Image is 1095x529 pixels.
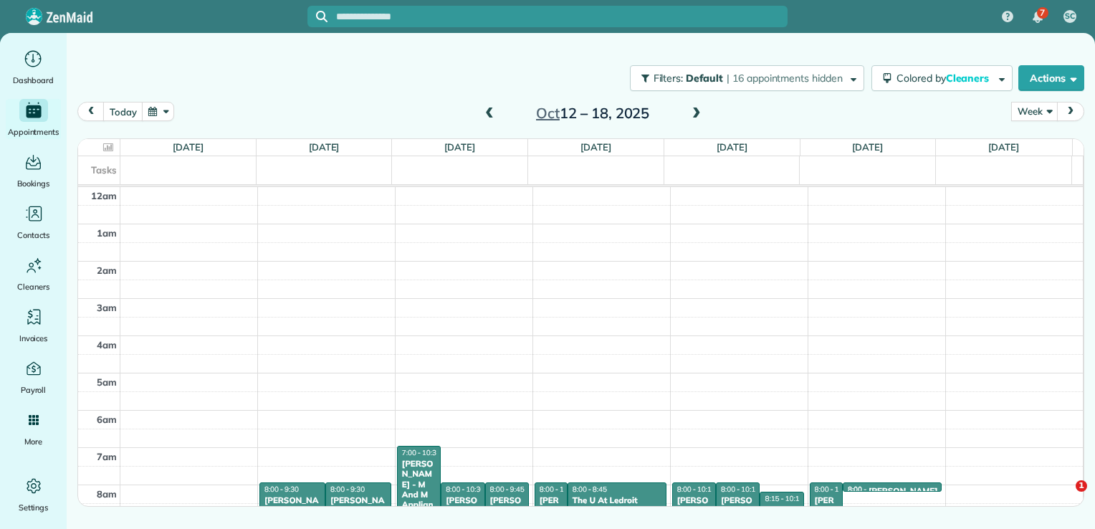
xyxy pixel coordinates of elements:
iframe: Intercom live chat [1046,480,1081,515]
button: prev [77,102,105,121]
div: The U At Ledroit [572,495,662,505]
span: 8:00 - 10:30 [446,485,484,494]
a: Invoices [6,305,61,345]
div: [PERSON_NAME] [720,495,755,526]
div: [PERSON_NAME] [264,495,321,516]
span: 4am [97,339,117,351]
span: 12am [91,190,117,201]
span: 8:15 - 10:15 [765,494,803,503]
span: 8:00 - 10:15 [721,485,760,494]
span: 1 [1076,480,1087,492]
div: [PERSON_NAME] [489,495,525,526]
span: 7:00 - 10:30 [402,448,441,457]
span: 7am [97,451,117,462]
span: Settings [19,500,49,515]
a: Cleaners [6,254,61,294]
span: Tasks [91,164,117,176]
span: 8:00 - 11:00 [815,485,853,494]
button: Actions [1018,65,1084,91]
span: Payroll [21,383,47,397]
span: More [24,434,42,449]
span: 8:00 - 9:45 [490,485,525,494]
a: Dashboard [6,47,61,87]
span: Dashboard [13,73,54,87]
div: [PERSON_NAME] [330,495,387,516]
button: Focus search [307,11,327,22]
span: 6am [97,414,117,425]
span: Bookings [17,176,50,191]
span: SC [1065,11,1075,22]
span: 7 [1040,7,1045,19]
span: 1am [97,227,117,239]
span: 8:00 - 11:00 [540,485,578,494]
a: Filters: Default | 16 appointments hidden [623,65,864,91]
a: Bookings [6,151,61,191]
span: 2am [97,264,117,276]
span: Oct [536,104,560,122]
a: [DATE] [444,141,475,153]
span: 5am [97,376,117,388]
button: Colored byCleaners [871,65,1013,91]
span: Appointments [8,125,59,139]
div: [PERSON_NAME] [869,486,938,496]
a: [DATE] [309,141,340,153]
a: [DATE] [580,141,611,153]
span: 8:00 - 9:30 [330,485,365,494]
a: [DATE] [852,141,883,153]
span: Cleaners [946,72,992,85]
a: Settings [6,475,61,515]
a: [DATE] [717,141,747,153]
div: [PERSON_NAME] [445,495,480,526]
a: [DATE] [988,141,1019,153]
span: Cleaners [17,280,49,294]
a: Contacts [6,202,61,242]
span: Colored by [896,72,994,85]
div: 7 unread notifications [1023,1,1053,33]
a: [DATE] [173,141,204,153]
span: Default [686,72,724,85]
button: Week [1011,102,1058,121]
span: Filters: [654,72,684,85]
span: 8:00 - 9:30 [264,485,299,494]
svg: Focus search [316,11,327,22]
div: [PERSON_NAME] - M And M Appliance [401,459,436,520]
span: 3am [97,302,117,313]
span: 8:00 - 10:15 [677,485,716,494]
div: [PERSON_NAME] - Ttr [676,495,712,526]
span: 8:00 - 8:45 [573,485,607,494]
span: Invoices [19,331,48,345]
a: Appointments [6,99,61,139]
button: today [103,102,143,121]
a: Payroll [6,357,61,397]
button: next [1057,102,1084,121]
span: 8am [97,488,117,500]
span: Contacts [17,228,49,242]
h2: 12 – 18, 2025 [503,105,682,121]
button: Filters: Default | 16 appointments hidden [630,65,864,91]
span: | 16 appointments hidden [727,72,843,85]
